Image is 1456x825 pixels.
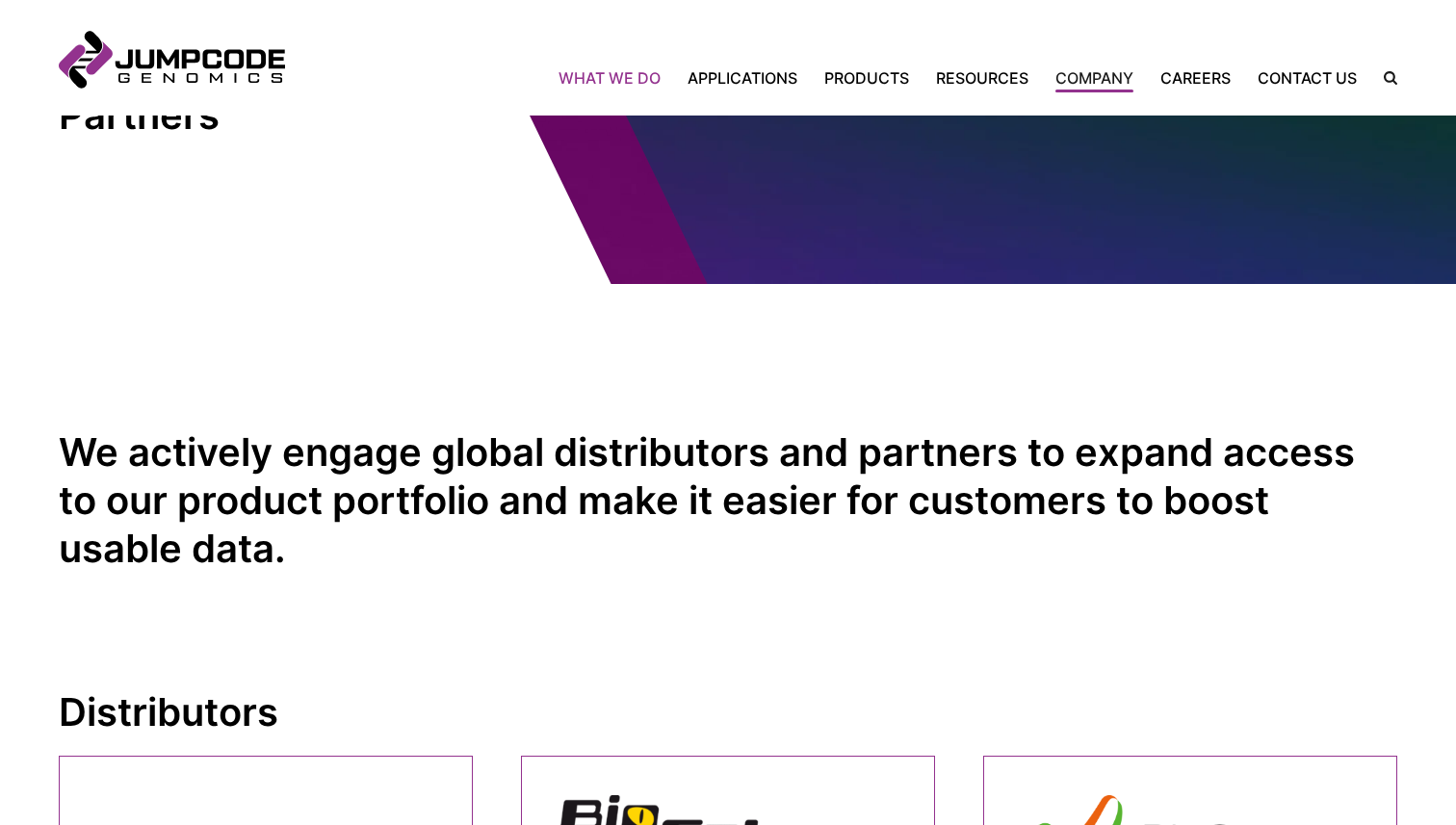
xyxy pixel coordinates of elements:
a: Resources [923,66,1042,90]
a: Products [811,66,923,90]
a: What We Do [559,66,674,90]
label: Search the site. [1370,71,1397,85]
a: Careers [1147,66,1244,90]
a: Applications [674,66,811,90]
nav: Primary Navigation [285,66,1370,90]
h2: Distributors [59,688,1397,736]
a: Company [1042,66,1147,90]
h2: We actively engage global distributors and partners to expand access to our product portfolio and... [59,428,1397,573]
h1: Partners [59,91,405,140]
a: Contact Us [1244,66,1370,90]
